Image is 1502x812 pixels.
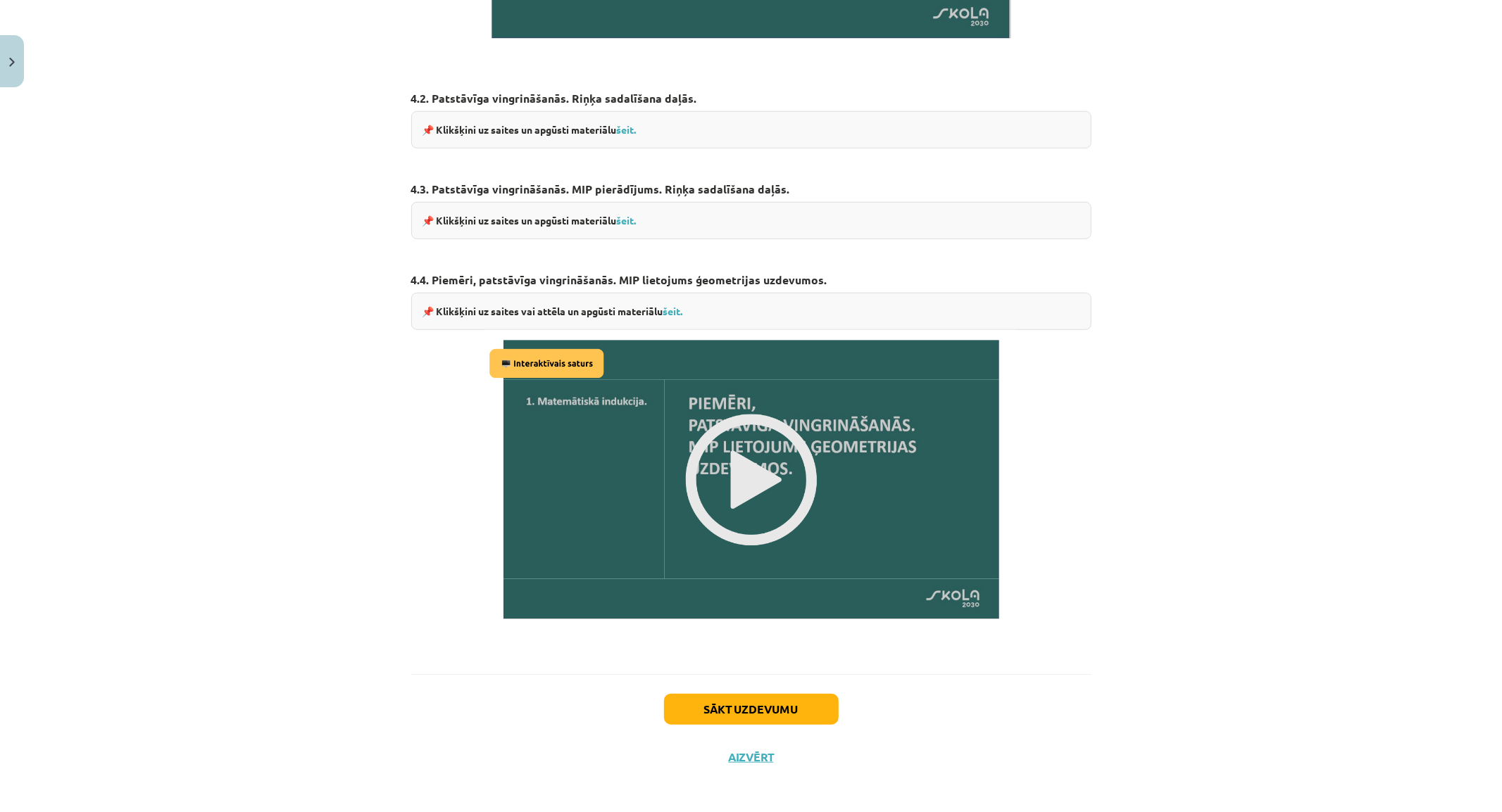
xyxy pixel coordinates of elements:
[411,272,827,287] strong: 4.4. Piemēri, patstāvīga vingrināšanās. MIP lietojums ģeometrijas uzdevumos.
[423,305,683,317] strong: 📌 Klikšķini uz saites vai attēla un apgūsti materiālu
[411,182,790,196] strong: 4.3. Patstāvīga vingrināšanās. MIP pierādījums. Riņķa sadalīšana daļās.
[663,305,683,317] a: šeit.
[423,123,637,136] strong: 📌 Klikšķini uz saites un apgūsti materiālu
[617,214,637,227] a: šeit.
[9,58,15,67] img: icon-close-lesson-0947bae3869378f0d4975bcd49f059093ad1ed9edebbc8119c70593378902aed.svg
[411,91,697,106] strong: 4.2. Patstāvīga vingrināšanās. Riņķa sadalīšana daļās.
[725,750,778,764] button: Aizvērt
[617,123,637,136] a: šeit.
[664,694,839,725] button: Sākt uzdevumu
[423,214,637,227] strong: 📌 Klikšķini uz saites un apgūsti materiālu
